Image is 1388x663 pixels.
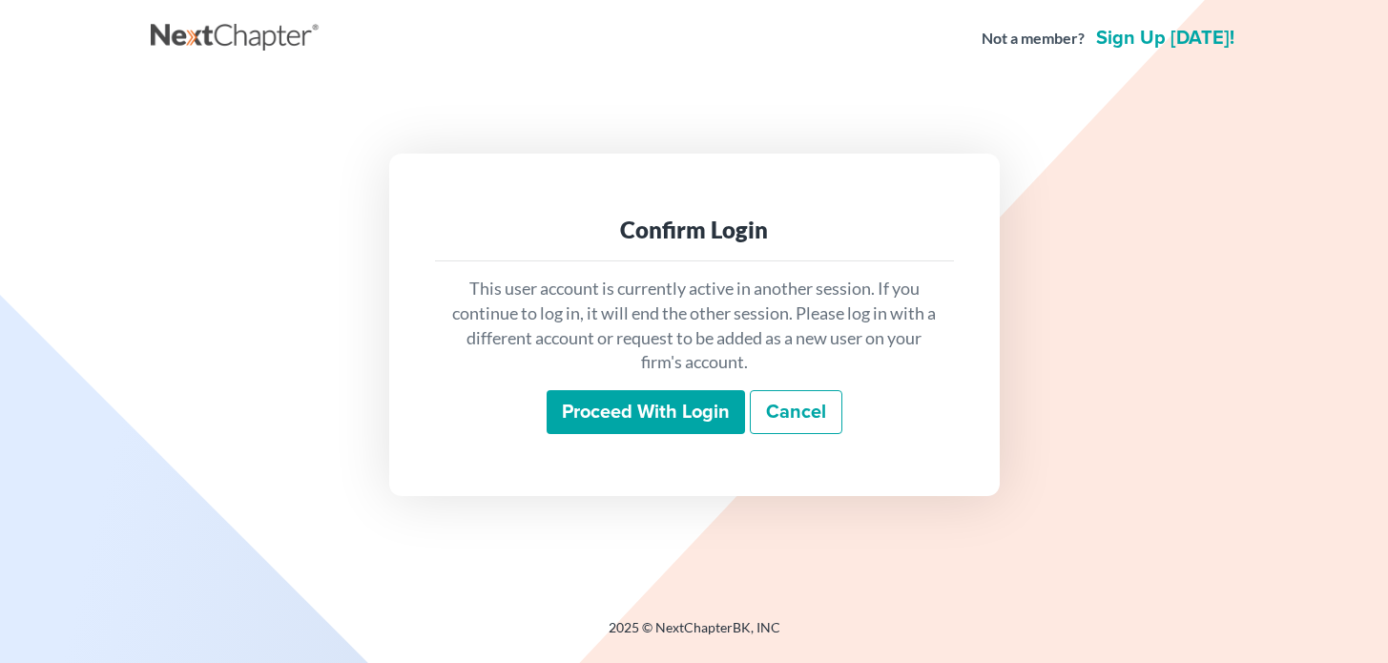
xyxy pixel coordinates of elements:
strong: Not a member? [982,28,1085,50]
div: 2025 © NextChapterBK, INC [151,618,1238,653]
a: Cancel [750,390,842,434]
a: Sign up [DATE]! [1092,29,1238,48]
div: Confirm Login [450,215,939,245]
p: This user account is currently active in another session. If you continue to log in, it will end ... [450,277,939,375]
input: Proceed with login [547,390,745,434]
